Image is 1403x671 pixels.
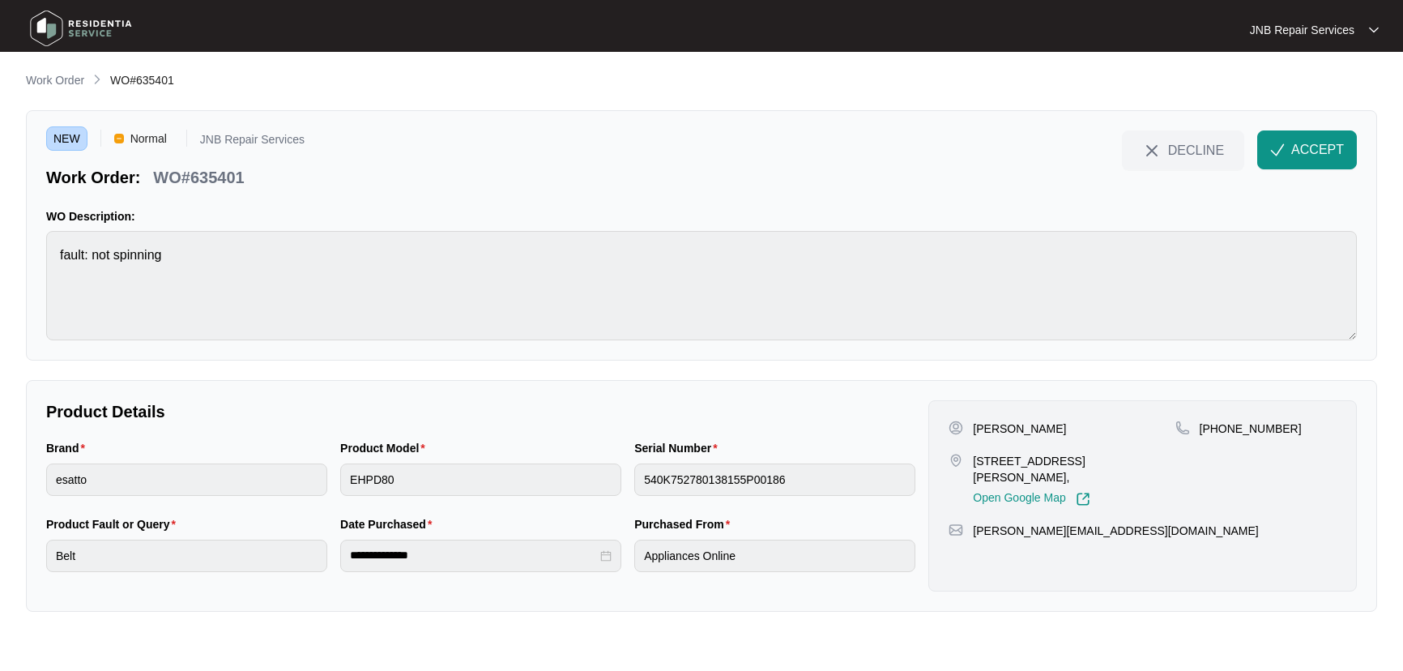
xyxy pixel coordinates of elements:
span: Normal [124,126,173,151]
input: Purchased From [634,540,915,572]
p: [PERSON_NAME] [973,421,1066,437]
a: Work Order [23,72,87,90]
img: chevron-right [91,73,104,86]
p: WO#635401 [153,166,244,189]
button: check-IconACCEPT [1257,130,1357,169]
label: Serial Number [634,440,723,456]
a: Open Google Map [973,492,1090,506]
input: Date Purchased [350,547,597,564]
p: Work Order [26,72,84,88]
span: WO#635401 [110,74,174,87]
p: Work Order: [46,166,140,189]
img: residentia service logo [24,4,138,53]
label: Product Model [340,440,432,456]
img: map-pin [1175,421,1190,435]
p: [PERSON_NAME][EMAIL_ADDRESS][DOMAIN_NAME] [973,523,1258,539]
label: Date Purchased [340,516,438,532]
img: Vercel Logo [114,134,124,143]
img: dropdown arrow [1369,26,1379,34]
img: map-pin [949,523,963,537]
span: DECLINE [1168,141,1224,159]
input: Serial Number [634,464,915,496]
img: check-Icon [1270,143,1285,157]
input: Brand [46,464,327,496]
span: NEW [46,126,87,151]
p: JNB Repair Services [1250,22,1354,38]
img: close-Icon [1142,141,1162,160]
textarea: fault: not spinning [46,231,1357,340]
img: map-pin [949,453,963,468]
p: [PHONE_NUMBER] [1200,421,1302,437]
p: WO Description: [46,208,1357,224]
label: Product Fault or Query [46,516,182,532]
input: Product Fault or Query [46,540,327,572]
span: ACCEPT [1291,140,1344,160]
label: Purchased From [634,516,736,532]
img: Link-External [1076,492,1090,506]
input: Product Model [340,464,621,496]
img: user-pin [949,421,963,435]
label: Brand [46,440,92,456]
p: Product Details [46,400,915,423]
button: close-IconDECLINE [1122,130,1244,169]
p: [STREET_ADDRESS][PERSON_NAME], [973,453,1175,485]
p: JNB Repair Services [200,134,305,151]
